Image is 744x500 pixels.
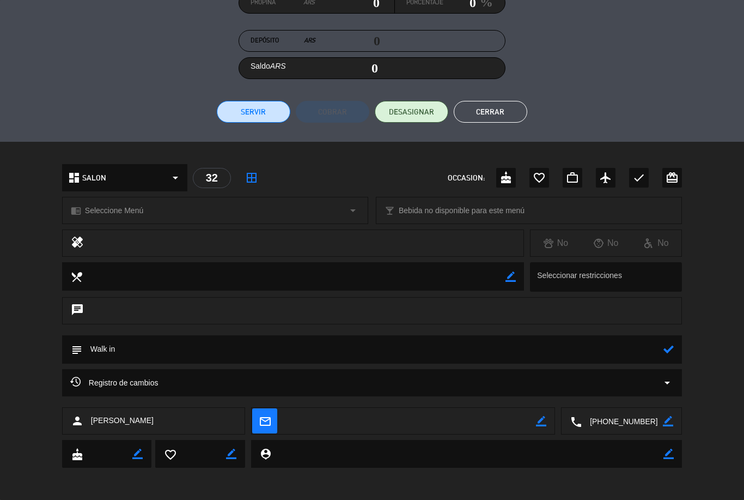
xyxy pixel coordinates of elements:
[454,101,527,123] button: Cerrar
[399,204,525,217] span: Bebida no disponible para este menú
[193,168,231,188] div: 32
[389,106,434,118] span: DESASIGNAR
[505,272,516,282] i: border_color
[536,416,546,426] i: border_color
[375,101,448,123] button: DESASIGNAR
[661,376,674,389] i: arrow_drop_down
[581,236,631,250] div: No
[632,171,645,184] i: check
[245,171,258,184] i: border_all
[91,414,154,427] span: [PERSON_NAME]
[68,171,81,184] i: dashboard
[530,236,581,250] div: No
[304,35,315,46] em: ARS
[631,236,681,250] div: No
[71,414,84,427] i: person
[71,303,84,318] i: chat
[666,171,679,184] i: card_giftcard
[164,448,176,460] i: favorite_border
[385,206,395,216] i: local_bar
[82,172,106,184] span: SALON
[448,172,485,184] span: OCCASION:
[71,206,81,216] i: chrome_reader_mode
[251,35,315,46] label: Depósito
[70,376,158,389] span: Registro de cambios
[346,204,359,217] i: arrow_drop_down
[70,344,82,356] i: subject
[169,171,182,184] i: arrow_drop_down
[570,415,582,427] i: local_phone
[259,448,271,460] i: person_pin
[566,171,579,184] i: work_outline
[663,416,673,426] i: border_color
[270,62,286,70] em: ARS
[71,236,84,251] i: healing
[599,171,612,184] i: airplanemode_active
[217,101,290,123] button: Servir
[132,449,143,459] i: border_color
[71,448,83,460] i: cake
[85,204,143,217] span: Seleccione Menú
[259,415,271,427] i: mail_outline
[296,101,369,123] button: Cobrar
[533,171,546,184] i: favorite_border
[663,449,674,459] i: border_color
[70,270,82,282] i: local_dining
[251,60,286,73] label: Saldo
[226,449,236,459] i: border_color
[499,171,513,184] i: cake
